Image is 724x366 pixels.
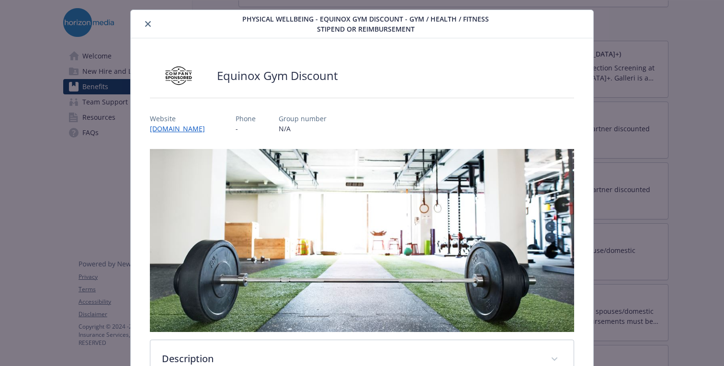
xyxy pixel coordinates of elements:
[229,14,502,34] span: Physical Wellbeing - Equinox Gym Discount - Gym / Health / Fitness Stipend or reimbursement
[236,124,256,134] p: -
[150,124,213,133] a: [DOMAIN_NAME]
[236,114,256,124] p: Phone
[162,352,539,366] p: Description
[217,68,338,84] h2: Equinox Gym Discount
[142,18,154,30] button: close
[150,114,213,124] p: Website
[279,124,327,134] p: N/A
[150,149,574,332] img: banner
[150,61,207,90] img: Company Sponsored
[279,114,327,124] p: Group number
